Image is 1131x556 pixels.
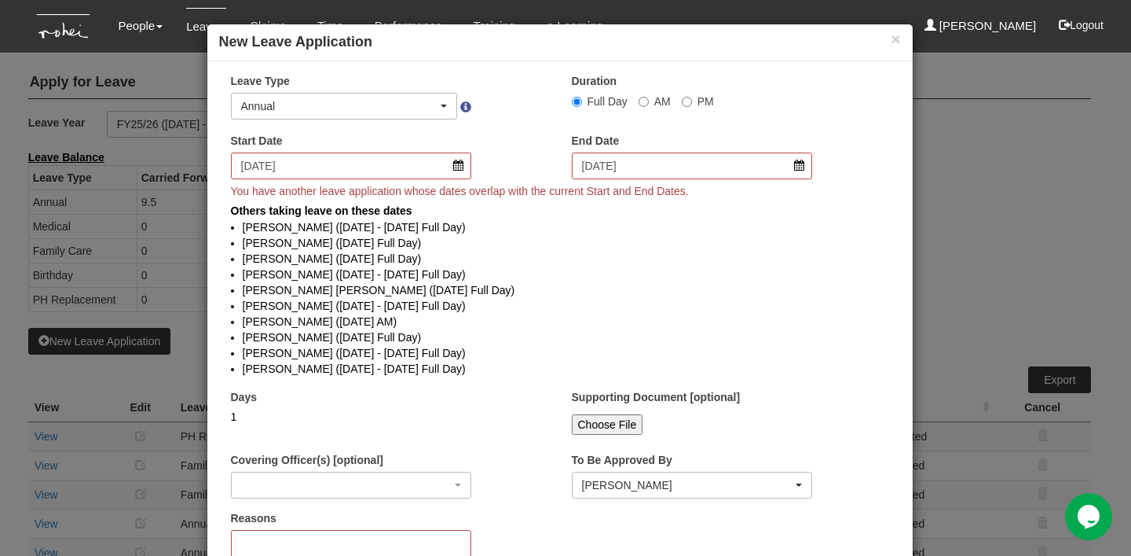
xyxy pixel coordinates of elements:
[231,185,689,197] span: You have another leave application whose dates overlap with the current Start and End Dates.
[231,153,472,179] input: d/m/yyyy
[231,389,257,405] label: Days
[243,251,877,267] li: [PERSON_NAME] ([DATE] Full Day)
[243,267,877,282] li: [PERSON_NAME] ([DATE] - [DATE] Full Day)
[572,73,617,89] label: Duration
[231,510,276,526] label: Reasons
[582,477,793,493] div: [PERSON_NAME]
[587,95,628,108] span: Full Day
[243,298,877,314] li: [PERSON_NAME] ([DATE] - [DATE] Full Day)
[241,98,438,114] div: Annual
[243,314,877,330] li: [PERSON_NAME] ([DATE] AM)
[243,330,877,345] li: [PERSON_NAME] ([DATE] Full Day)
[243,219,877,235] li: [PERSON_NAME] ([DATE] - [DATE] Full Day)
[243,361,877,377] li: [PERSON_NAME] ([DATE] - [DATE] Full Day)
[231,133,283,149] label: Start Date
[697,95,714,108] span: PM
[891,31,900,47] button: ×
[572,389,741,405] label: Supporting Document [optional]
[572,452,672,468] label: To Be Approved By
[572,153,813,179] input: d/m/yyyy
[231,409,472,425] div: 1
[231,73,290,89] label: Leave Type
[243,235,877,251] li: [PERSON_NAME] ([DATE] Full Day)
[1065,493,1115,540] iframe: chat widget
[231,452,383,468] label: Covering Officer(s) [optional]
[243,282,877,298] li: [PERSON_NAME] [PERSON_NAME] ([DATE] Full Day)
[243,345,877,361] li: [PERSON_NAME] ([DATE] - [DATE] Full Day)
[572,414,643,435] input: Choose File
[219,34,372,50] b: New Leave Application
[654,95,671,108] span: AM
[572,133,620,149] label: End Date
[572,472,813,499] button: Daniel Low
[231,204,412,217] b: Others taking leave on these dates
[231,93,458,120] button: Annual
